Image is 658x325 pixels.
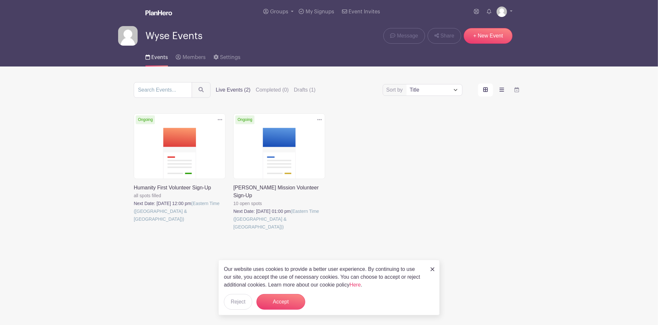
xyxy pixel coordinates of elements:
[213,46,240,66] a: Settings
[145,31,202,41] span: Wyse Events
[386,86,405,94] label: Sort by
[431,267,434,271] img: close_button-5f87c8562297e5c2d7936805f587ecaba9071eb48480494691a3f1689db116b3.svg
[151,55,168,60] span: Events
[349,9,380,14] span: Event Invites
[145,10,172,15] img: logo_white-6c42ec7e38ccf1d336a20a19083b03d10ae64f83f12c07503d8b9e83406b4c7d.svg
[183,55,206,60] span: Members
[383,28,425,44] a: Message
[220,55,240,60] span: Settings
[306,9,334,14] span: My Signups
[224,265,424,289] p: Our website uses cookies to provide a better user experience. By continuing to use our site, you ...
[256,294,305,310] button: Accept
[440,32,454,40] span: Share
[176,46,205,66] a: Members
[118,26,138,46] img: default-ce2991bfa6775e67f084385cd625a349d9dcbb7a52a09fb2fda1e96e2d18dcdb.png
[294,86,316,94] label: Drafts (1)
[397,32,418,40] span: Message
[350,282,361,288] a: Here
[497,7,507,17] img: default-ce2991bfa6775e67f084385cd625a349d9dcbb7a52a09fb2fda1e96e2d18dcdb.png
[478,83,524,96] div: order and view
[256,86,289,94] label: Completed (0)
[216,86,251,94] label: Live Events (2)
[464,28,513,44] a: + New Event
[428,28,461,44] a: Share
[216,86,321,94] div: filters
[134,82,192,98] input: Search Events...
[224,294,252,310] button: Reject
[270,9,288,14] span: Groups
[145,46,168,66] a: Events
